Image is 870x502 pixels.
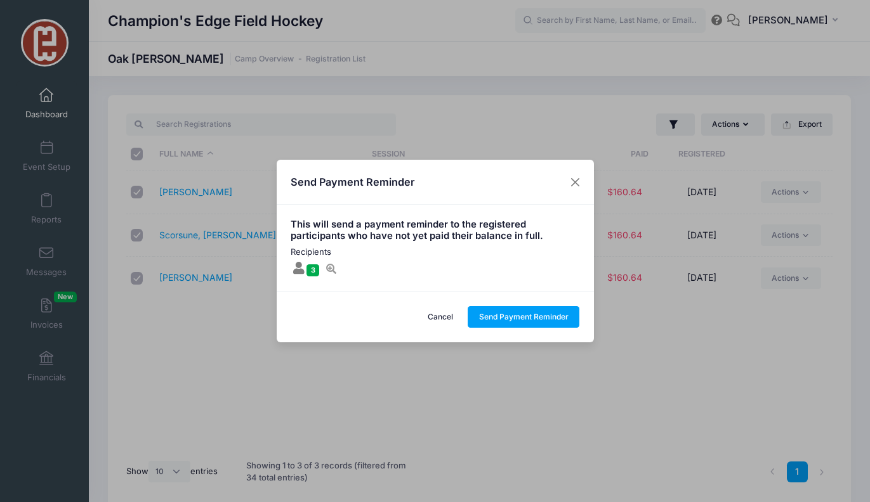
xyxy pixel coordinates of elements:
[306,264,319,276] span: 3
[291,246,339,259] label: Recipients
[468,306,579,328] button: Send Payment Reminder
[291,174,414,190] h4: Send Payment Reminder
[416,306,464,328] button: Cancel
[291,219,579,242] h5: This will send a payment reminder to the registered participants who have not yet paid their bala...
[564,171,586,193] button: Close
